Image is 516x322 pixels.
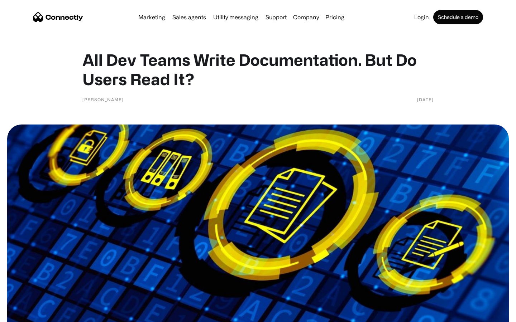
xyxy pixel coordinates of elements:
[417,96,434,103] div: [DATE]
[169,14,209,20] a: Sales agents
[293,12,319,22] div: Company
[7,309,43,319] aside: Language selected: English
[82,96,124,103] div: [PERSON_NAME]
[14,309,43,319] ul: Language list
[263,14,290,20] a: Support
[322,14,347,20] a: Pricing
[210,14,261,20] a: Utility messaging
[135,14,168,20] a: Marketing
[82,50,434,89] h1: All Dev Teams Write Documentation. But Do Users Read It?
[433,10,483,24] a: Schedule a demo
[411,14,432,20] a: Login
